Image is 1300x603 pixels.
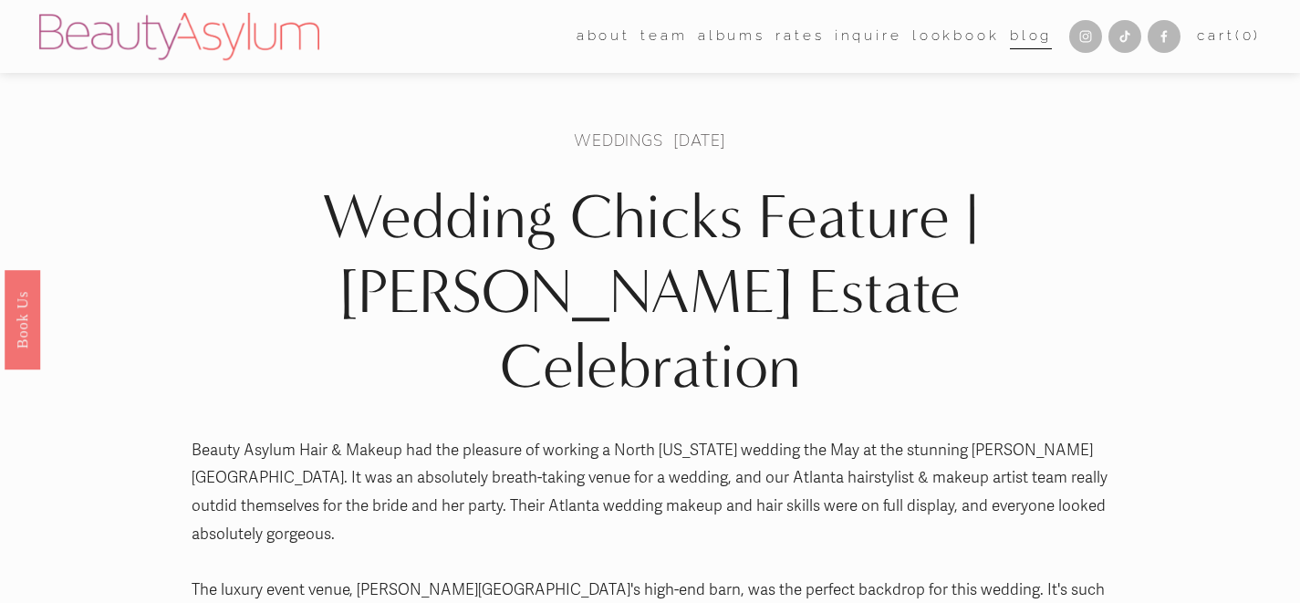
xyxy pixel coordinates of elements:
[39,13,319,60] img: Beauty Asylum | Bridal Hair &amp; Makeup Charlotte &amp; Atlanta
[1108,20,1141,53] a: TikTok
[1148,20,1180,53] a: Facebook
[1010,23,1052,51] a: Blog
[1243,27,1254,44] span: 0
[577,24,630,49] span: about
[1235,27,1261,44] span: ( )
[673,130,726,151] span: [DATE]
[1197,24,1261,49] a: 0 items in cart
[192,181,1108,405] h1: Wedding Chicks Feature | [PERSON_NAME] Estate Celebration
[577,23,630,51] a: folder dropdown
[912,23,1000,51] a: Lookbook
[574,130,663,151] a: Weddings
[835,23,902,51] a: Inquire
[5,269,40,369] a: Book Us
[640,24,687,49] span: team
[698,23,765,51] a: albums
[1069,20,1102,53] a: Instagram
[640,23,687,51] a: folder dropdown
[775,23,824,51] a: Rates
